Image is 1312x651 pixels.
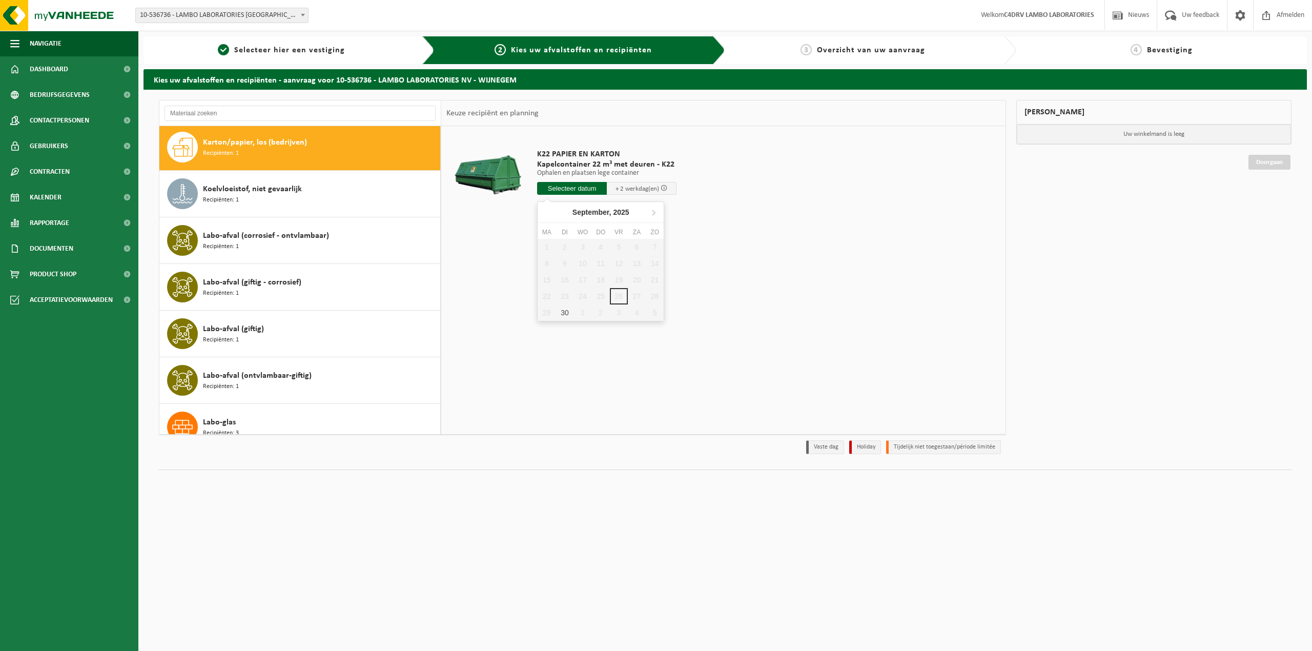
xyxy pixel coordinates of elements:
[203,382,239,392] span: Recipiënten: 1
[203,183,302,195] span: Koelvloeistof, niet gevaarlijk
[556,304,573,321] div: 30
[616,186,659,192] span: + 2 werkdag(en)
[159,404,441,451] button: Labo-glas Recipiënten: 3
[537,170,676,177] p: Ophalen en plaatsen lege container
[159,217,441,264] button: Labo-afval (corrosief - ontvlambaar) Recipiënten: 1
[159,171,441,217] button: Koelvloeistof, niet gevaarlijk Recipiënten: 1
[159,357,441,404] button: Labo-afval (ontvlambaar-giftig) Recipiënten: 1
[203,276,301,289] span: Labo-afval (giftig - corrosief)
[1017,125,1291,144] p: Uw winkelmand is leeg
[1131,44,1142,55] span: 4
[806,440,844,454] li: Vaste dag
[203,230,329,242] span: Labo-afval (corrosief - ontvlambaar)
[159,311,441,357] button: Labo-afval (giftig) Recipiënten: 1
[556,227,573,237] div: di
[30,261,76,287] span: Product Shop
[159,264,441,311] button: Labo-afval (giftig - corrosief) Recipiënten: 1
[159,124,441,171] button: Karton/papier, los (bedrijven) Recipiënten: 1
[30,159,70,185] span: Contracten
[538,227,556,237] div: ma
[613,209,629,216] i: 2025
[1004,11,1094,19] strong: C4DRV LAMBO LABORATORIES
[30,108,89,133] span: Contactpersonen
[592,227,610,237] div: do
[1248,155,1290,170] a: Doorgaan
[495,44,506,55] span: 2
[628,227,646,237] div: za
[203,136,307,149] span: Karton/papier, los (bedrijven)
[30,210,69,236] span: Rapportage
[1147,46,1193,54] span: Bevestiging
[1016,100,1292,125] div: [PERSON_NAME]
[203,242,239,252] span: Recipiënten: 1
[849,440,881,454] li: Holiday
[610,304,628,321] div: 3
[537,159,676,170] span: Kapelcontainer 22 m³ met deuren - K22
[203,289,239,298] span: Recipiënten: 1
[537,182,607,195] input: Selecteer datum
[30,133,68,159] span: Gebruikers
[203,195,239,205] span: Recipiënten: 1
[568,204,633,220] div: September,
[143,69,1307,89] h2: Kies uw afvalstoffen en recipiënten - aanvraag voor 10-536736 - LAMBO LABORATORIES NV - WIJNEGEM
[801,44,812,55] span: 3
[646,227,664,237] div: zo
[30,287,113,313] span: Acceptatievoorwaarden
[441,100,544,126] div: Keuze recipiënt en planning
[537,149,676,159] span: K22 PAPIER EN KARTON
[135,8,309,23] span: 10-536736 - LAMBO LABORATORIES NV - WIJNEGEM
[203,323,264,335] span: Labo-afval (giftig)
[203,429,239,438] span: Recipiënten: 3
[628,304,646,321] div: 4
[30,82,90,108] span: Bedrijfsgegevens
[30,185,61,210] span: Kalender
[165,106,436,121] input: Materiaal zoeken
[574,227,592,237] div: wo
[203,370,312,382] span: Labo-afval (ontvlambaar-giftig)
[886,440,1001,454] li: Tijdelijk niet toegestaan/période limitée
[203,335,239,345] span: Recipiënten: 1
[203,416,236,429] span: Labo-glas
[30,56,68,82] span: Dashboard
[817,46,925,54] span: Overzicht van uw aanvraag
[574,304,592,321] div: 1
[203,149,239,158] span: Recipiënten: 1
[30,236,73,261] span: Documenten
[30,31,61,56] span: Navigatie
[149,44,414,56] a: 1Selecteer hier een vestiging
[646,304,664,321] div: 5
[136,8,308,23] span: 10-536736 - LAMBO LABORATORIES NV - WIJNEGEM
[218,44,229,55] span: 1
[234,46,345,54] span: Selecteer hier een vestiging
[610,227,628,237] div: vr
[511,46,652,54] span: Kies uw afvalstoffen en recipiënten
[592,304,610,321] div: 2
